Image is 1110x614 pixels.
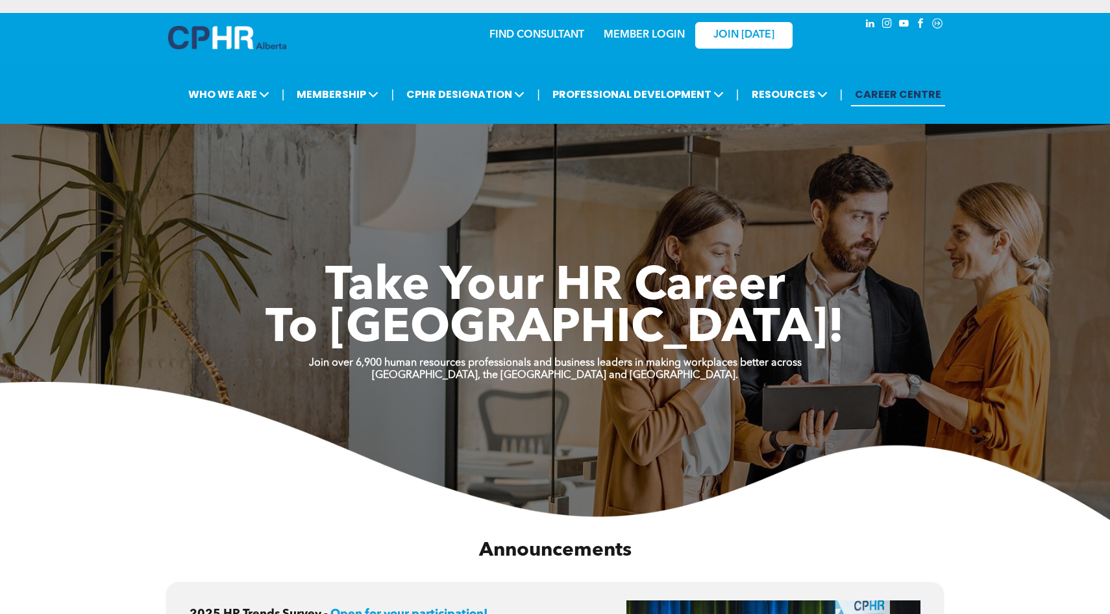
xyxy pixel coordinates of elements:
li: | [840,81,843,108]
a: JOIN [DATE] [695,22,793,49]
a: instagram [880,16,894,34]
span: Announcements [479,541,632,560]
strong: [GEOGRAPHIC_DATA], the [GEOGRAPHIC_DATA] and [GEOGRAPHIC_DATA]. [372,370,738,381]
span: To [GEOGRAPHIC_DATA]! [265,306,845,353]
li: | [391,81,394,108]
span: WHO WE ARE [184,82,273,106]
li: | [537,81,540,108]
span: MEMBERSHIP [293,82,382,106]
a: Social network [930,16,944,34]
li: | [282,81,285,108]
a: FIND CONSULTANT [489,30,584,40]
a: facebook [913,16,928,34]
a: linkedin [863,16,877,34]
span: CPHR DESIGNATION [402,82,528,106]
img: A blue and white logo for cp alberta [168,26,286,49]
span: Take Your HR Career [325,264,785,311]
span: RESOURCES [748,82,832,106]
a: youtube [896,16,911,34]
span: JOIN [DATE] [713,29,774,41]
li: | [736,81,739,108]
span: PROFESSIONAL DEVELOPMENT [549,82,728,106]
a: CAREER CENTRE [851,82,945,106]
strong: Join over 6,900 human resources professionals and business leaders in making workplaces better ac... [309,358,802,368]
a: MEMBER LOGIN [604,30,685,40]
